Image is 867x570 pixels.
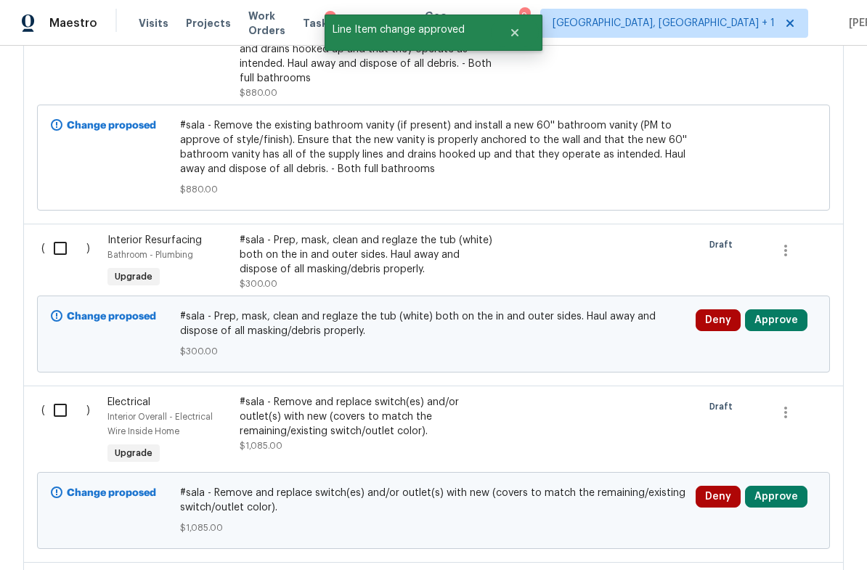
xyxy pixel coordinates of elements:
button: Deny [696,486,741,508]
span: Draft [709,399,738,414]
span: $300.00 [180,344,688,359]
span: Line Item change approved [325,15,491,45]
span: Interior Overall - Electrical Wire Inside Home [107,412,213,436]
div: #sala - Prep, mask, clean and reglaze the tub (white) both on the in and outer sides. Haul away a... [240,233,495,277]
span: Tasks [303,18,333,28]
span: Draft [709,237,738,252]
span: #sala - Prep, mask, clean and reglaze the tub (white) both on the in and outer sides. Haul away a... [180,309,688,338]
div: 1 [325,11,336,25]
span: #sala - Remove the existing bathroom vanity (if present) and install a new 60'' bathroom vanity (... [180,118,688,176]
span: Visits [139,16,168,30]
span: Bathroom - Plumbing [107,251,193,259]
b: Change proposed [67,312,156,322]
button: Deny [696,309,741,331]
span: $1,085.00 [240,441,282,450]
div: 9 [519,9,529,23]
span: [GEOGRAPHIC_DATA], [GEOGRAPHIC_DATA] + 1 [553,16,775,30]
span: Projects [186,16,231,30]
button: Approve [745,309,807,331]
div: #sala - Remove and replace switch(es) and/or outlet(s) with new (covers to match the remaining/ex... [240,395,495,439]
b: Change proposed [67,488,156,498]
span: $880.00 [180,182,688,197]
span: $300.00 [240,280,277,288]
span: $1,085.00 [180,521,688,535]
span: $880.00 [240,89,277,97]
span: Upgrade [109,446,158,460]
span: Work Orders [248,9,285,38]
div: ( ) [37,391,103,472]
span: Interior Resurfacing [107,235,202,245]
button: Close [491,18,539,47]
span: #sala - Remove and replace switch(es) and/or outlet(s) with new (covers to match the remaining/ex... [180,486,688,515]
span: Upgrade [109,269,158,284]
div: ( ) [37,229,103,296]
span: Geo Assignments [425,9,494,38]
button: Approve [745,486,807,508]
span: Electrical [107,397,150,407]
span: Maestro [49,16,97,30]
b: Change proposed [67,121,156,131]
